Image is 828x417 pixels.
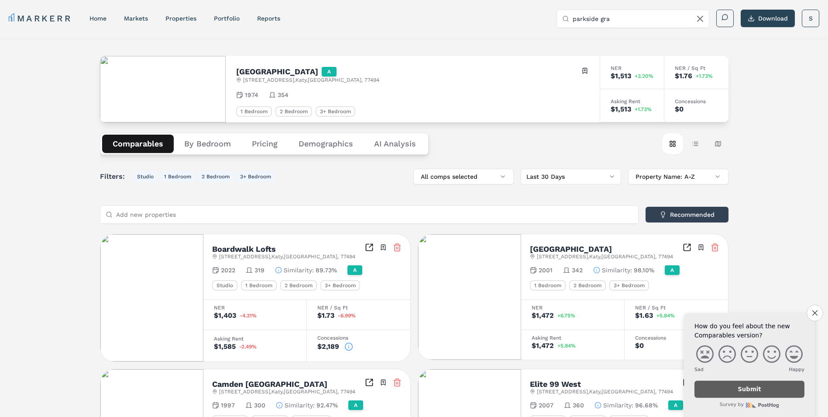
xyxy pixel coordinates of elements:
[165,15,196,22] a: properties
[634,266,654,275] span: 98.10%
[602,266,632,275] span: Similarity :
[316,401,338,410] span: 92.47%
[174,135,241,153] button: By Bedroom
[89,15,107,22] a: home
[280,280,317,291] div: 2 Bedroom
[572,266,583,275] span: 342
[236,106,272,117] div: 1 Bedroom
[100,171,130,182] span: Filters:
[532,305,614,310] div: NER
[214,343,236,350] div: $1,585
[532,335,614,341] div: Asking Rent
[102,135,174,153] button: Comparables
[539,401,553,410] span: 2007
[254,401,265,410] span: 300
[161,171,195,182] button: 1 Bedroom
[573,10,704,28] input: Search by MSA, ZIP, Property Name, or Address
[348,400,363,410] div: A
[124,15,148,22] a: markets
[275,106,312,117] div: 2 Bedroom
[635,73,653,79] span: +3.20%
[413,169,514,184] button: All comps selected
[675,73,692,80] div: $1.76
[338,313,356,318] span: -6.99%
[635,107,652,112] span: +1.73%
[284,266,314,275] span: Similarity :
[322,67,337,76] div: A
[245,90,258,99] span: 1974
[573,401,584,410] span: 360
[241,280,277,291] div: 1 Bedroom
[537,388,673,395] span: [STREET_ADDRESS] , Katy , [GEOGRAPHIC_DATA] , 77494
[237,171,275,182] button: 3+ Bedroom
[212,380,327,388] h2: Camden [GEOGRAPHIC_DATA]
[809,14,813,23] span: S
[214,336,296,341] div: Asking Rent
[532,342,554,349] div: $1,472
[683,243,691,252] a: Inspect Comparables
[116,206,633,223] input: Add new properties
[240,313,257,318] span: -4.31%
[539,266,553,275] span: 2001
[696,73,713,79] span: +1.73%
[239,344,257,349] span: -2.49%
[611,66,653,71] div: NER
[741,10,795,27] button: Download
[288,135,364,153] button: Demographics
[212,245,276,253] h2: Boardwalk Lofts
[317,305,400,310] div: NER / Sq Ft
[320,280,360,291] div: 3+ Bedroom
[214,15,240,22] a: Portfolio
[347,265,362,275] div: A
[609,280,649,291] div: 3+ Bedroom
[675,66,718,71] div: NER / Sq Ft
[364,135,426,153] button: AI Analysis
[557,343,576,348] span: +5.84%
[219,253,355,260] span: [STREET_ADDRESS] , Katy , [GEOGRAPHIC_DATA] , 77494
[557,313,575,318] span: +6.75%
[665,265,680,275] div: A
[257,15,280,22] a: reports
[675,99,718,104] div: Concessions
[236,68,318,76] h2: [GEOGRAPHIC_DATA]
[635,312,653,319] div: $1.63
[219,388,355,395] span: [STREET_ADDRESS] , Katy , [GEOGRAPHIC_DATA] , 77494
[802,10,819,27] button: S
[656,313,675,318] span: +5.84%
[603,401,633,410] span: Similarity :
[243,76,379,83] span: [STREET_ADDRESS] , Katy , [GEOGRAPHIC_DATA] , 77494
[569,280,606,291] div: 2 Bedroom
[635,401,658,410] span: 96.68%
[530,245,612,253] h2: [GEOGRAPHIC_DATA]
[611,106,631,113] div: $1,513
[365,378,374,387] a: Inspect Comparables
[537,253,673,260] span: [STREET_ADDRESS] , Katy , [GEOGRAPHIC_DATA] , 77494
[668,400,683,410] div: A
[683,378,691,387] a: Inspect Comparables
[611,99,653,104] div: Asking Rent
[530,280,566,291] div: 1 Bedroom
[214,305,296,310] div: NER
[198,171,233,182] button: 2 Bedroom
[317,343,339,350] div: $2,189
[241,135,288,153] button: Pricing
[532,312,554,319] div: $1,472
[285,401,315,410] span: Similarity :
[635,342,644,349] div: $0
[278,90,289,99] span: 354
[9,12,72,24] a: MARKERR
[221,401,235,410] span: 1997
[316,106,355,117] div: 3+ Bedroom
[254,266,265,275] span: 319
[212,280,237,291] div: Studio
[134,171,157,182] button: Studio
[675,106,684,113] div: $0
[214,312,236,319] div: $1,403
[635,335,718,341] div: Concessions
[365,243,374,252] a: Inspect Comparables
[530,380,581,388] h2: Elite 99 West
[646,207,728,222] button: Recommended
[317,335,400,341] div: Concessions
[316,266,337,275] span: 89.73%
[611,73,631,80] div: $1,513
